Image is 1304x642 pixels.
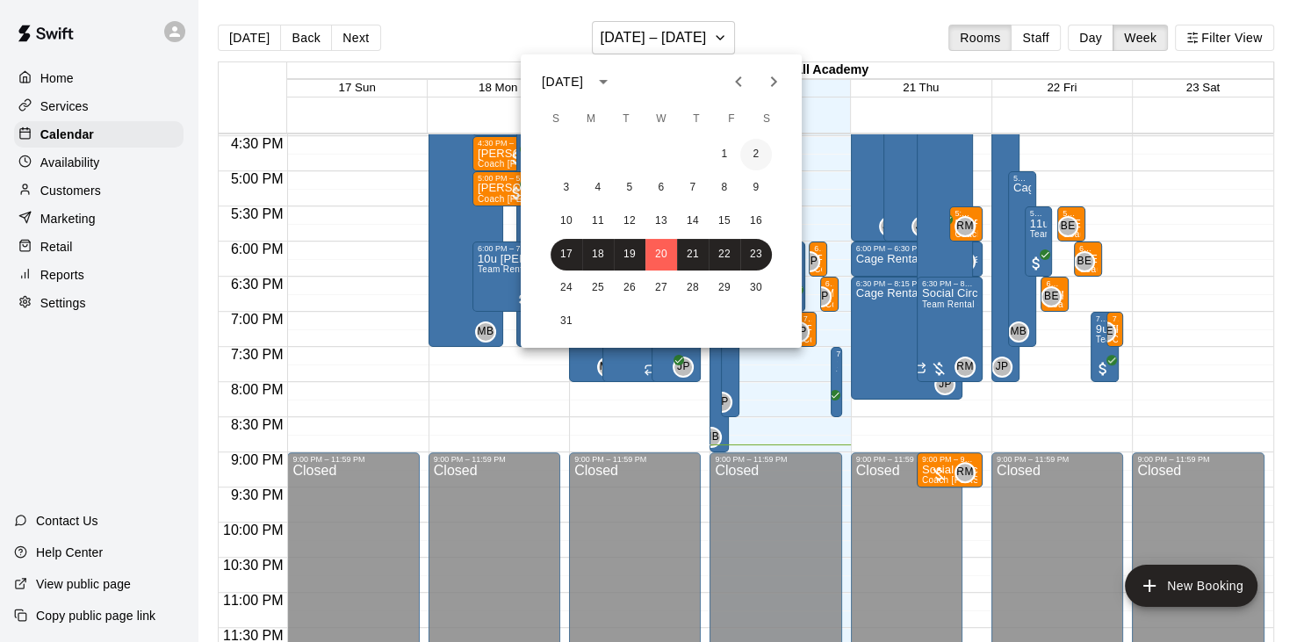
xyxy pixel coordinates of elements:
button: 31 [551,306,582,337]
button: 25 [582,272,614,304]
button: 28 [677,272,709,304]
button: 27 [645,272,677,304]
button: 2 [740,139,772,170]
button: Previous month [721,64,756,99]
button: 21 [677,239,709,271]
button: 1 [709,139,740,170]
span: Tuesday [610,102,642,137]
button: 5 [614,172,645,204]
span: Thursday [681,102,712,137]
span: Sunday [540,102,572,137]
button: 19 [614,239,645,271]
button: 20 [645,239,677,271]
button: calendar view is open, switch to year view [588,67,618,97]
button: 10 [551,206,582,237]
button: 6 [645,172,677,204]
button: 30 [740,272,772,304]
button: 3 [551,172,582,204]
span: Monday [575,102,607,137]
button: 29 [709,272,740,304]
button: 8 [709,172,740,204]
button: 12 [614,206,645,237]
button: 13 [645,206,677,237]
button: 26 [614,272,645,304]
span: Wednesday [645,102,677,137]
button: 16 [740,206,772,237]
button: 22 [709,239,740,271]
button: 7 [677,172,709,204]
div: [DATE] [542,73,583,91]
button: Next month [756,64,791,99]
button: 9 [740,172,772,204]
button: 17 [551,239,582,271]
span: Friday [716,102,747,137]
button: 24 [551,272,582,304]
button: 15 [709,206,740,237]
button: 14 [677,206,709,237]
button: 18 [582,239,614,271]
span: Saturday [751,102,782,137]
button: 11 [582,206,614,237]
button: 4 [582,172,614,204]
button: 23 [740,239,772,271]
